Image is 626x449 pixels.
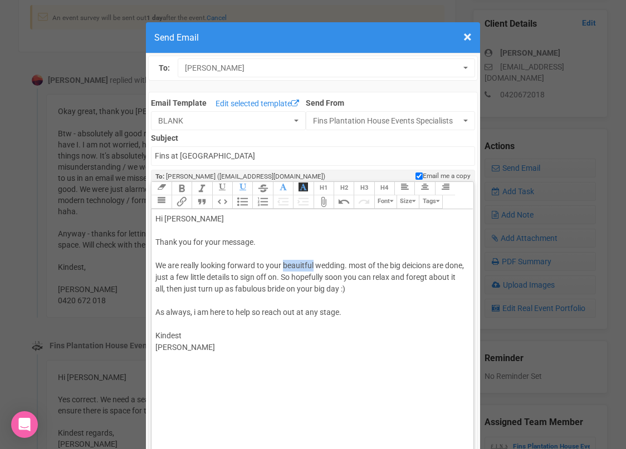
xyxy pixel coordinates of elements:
button: Attach Files [314,195,334,209]
span: H4 [380,184,388,191]
span: H3 [360,184,368,191]
button: Code [212,195,232,209]
button: Heading 1 [314,182,334,195]
button: Align Left [394,182,414,195]
label: Email Template [151,97,207,108]
button: Align Justified [151,195,171,209]
button: Underline Colour [232,182,252,195]
button: Tags [419,195,443,209]
button: Decrease Level [273,195,293,209]
button: Heading 4 [374,182,394,195]
button: Heading 3 [354,182,374,195]
span: H2 [340,184,348,191]
button: Strikethrough [252,182,272,195]
span: [PERSON_NAME] ([EMAIL_ADDRESS][DOMAIN_NAME]) [166,172,325,180]
span: Email me a copy [423,171,471,181]
label: Send From [306,95,475,108]
button: Bold [172,182,192,195]
button: Undo [334,195,354,209]
h4: Send Email [154,31,472,45]
button: Italic [192,182,212,195]
button: Increase Level [293,195,313,209]
button: Font [374,195,397,209]
span: [PERSON_NAME] [185,62,460,73]
label: To: [159,62,170,74]
button: Clear Formatting at cursor [151,182,171,195]
button: Link [172,195,192,209]
span: × [463,28,472,46]
button: Align Right [435,182,455,195]
button: Heading 2 [334,182,354,195]
button: Quote [192,195,212,209]
button: Bullets [232,195,252,209]
strong: To: [155,172,164,180]
button: Redo [354,195,374,209]
div: Open Intercom Messenger [11,411,38,438]
label: Subject [151,130,475,144]
div: Hi [PERSON_NAME] Thank you for your message. We are really looking forward to your beauitful wedd... [155,213,465,377]
button: Size [397,195,419,209]
button: Font Colour [273,182,293,195]
span: BLANK [158,115,291,126]
span: H1 [320,184,327,191]
span: Fins Plantation House Events Specialists [313,115,461,126]
button: Align Center [414,182,434,195]
button: Font Background [293,182,313,195]
a: Edit selected template [213,97,302,111]
button: Numbers [252,195,272,209]
button: Underline [212,182,232,195]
